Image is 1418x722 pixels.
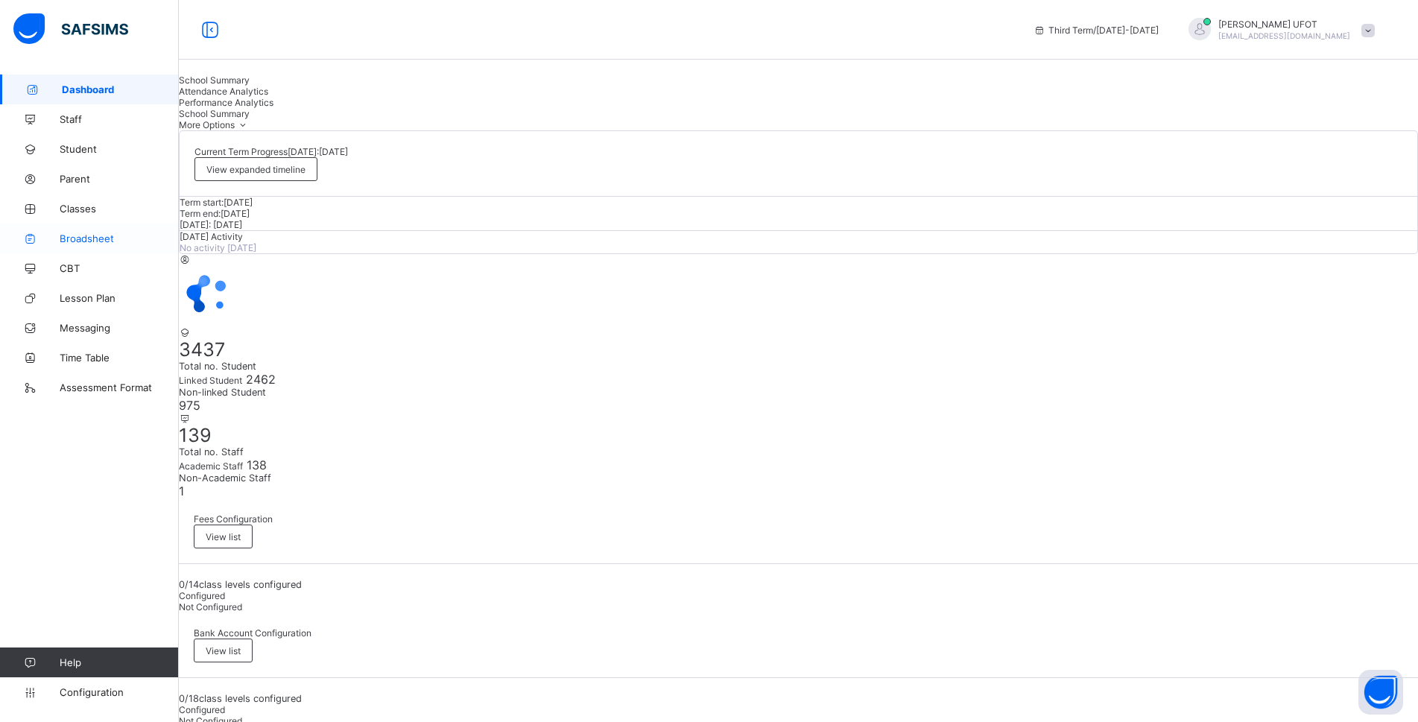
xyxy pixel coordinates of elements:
span: Fees Configuration [194,513,273,525]
span: [PERSON_NAME] UFOT [1218,19,1350,30]
span: Staff [60,113,179,125]
span: Bank Account Configuration [194,627,311,639]
span: School Summary [179,108,250,119]
span: Lesson Plan [60,292,179,304]
span: 138 [243,457,267,472]
span: Classes [60,203,179,215]
span: Broadsheet [60,232,179,244]
span: Dashboard [62,83,179,95]
span: School Summary [179,75,250,86]
span: Non-linked Student [179,387,1418,398]
span: Student [60,143,179,155]
span: Configuration [60,686,178,698]
span: 139 [179,424,212,446]
span: Time Table [60,352,179,364]
span: Total no. Student [179,361,1418,372]
span: 0 / 18 class levels configured [179,693,302,704]
span: Term start: [DATE] [180,197,253,208]
span: Linked Student [179,375,242,386]
span: Performance Analytics [179,97,273,108]
span: Non-Academic Staff [179,472,1418,484]
span: Not Configured [179,601,242,612]
span: [DATE]: [DATE] [288,146,348,157]
span: 2462 [242,372,276,387]
span: [EMAIL_ADDRESS][DOMAIN_NAME] [1218,31,1350,40]
span: Academic Staff [179,460,243,472]
span: 1 [179,484,184,498]
span: Parent [60,173,179,185]
span: View list [206,645,241,656]
span: More Options [179,119,250,130]
img: safsims [13,13,128,45]
span: [DATE]: [DATE] [180,219,242,230]
span: No activity [DATE] [180,242,256,253]
span: Help [60,656,178,668]
span: Current Term Progress [194,146,288,157]
span: Attendance Analytics [179,86,268,97]
div: GABRIELUFOT [1174,18,1382,42]
span: Configured [179,590,225,601]
span: session/term information [1034,25,1159,36]
span: View list [206,531,241,542]
span: 3437 [179,338,225,361]
span: View expanded timeline [206,164,306,175]
span: Total no. Staff [179,446,1418,457]
span: Assessment Format [60,381,179,393]
span: Configured [179,704,225,715]
span: 975 [179,398,200,413]
span: CBT [60,262,179,274]
span: [DATE] Activity [180,231,243,242]
span: Term end: [DATE] [180,208,250,219]
span: 0 / 14 class levels configured [179,579,302,590]
span: Messaging [60,322,179,334]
